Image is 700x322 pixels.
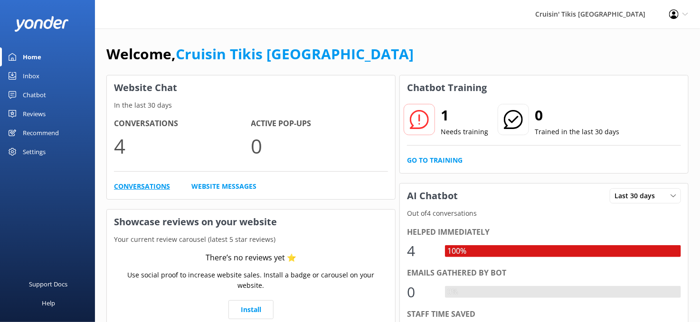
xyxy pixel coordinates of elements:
h3: Showcase reviews on your website [107,210,395,234]
p: 0 [251,130,388,162]
div: 100% [445,245,469,258]
p: 4 [114,130,251,162]
div: There’s no reviews yet ⭐ [206,252,296,264]
div: Settings [23,142,46,161]
div: Home [23,47,41,66]
div: Reviews [23,104,46,123]
p: Trained in the last 30 days [535,127,619,137]
div: 4 [407,239,435,262]
div: Chatbot [23,85,46,104]
div: Emails gathered by bot [407,267,681,279]
h3: AI Chatbot [400,184,465,208]
a: Website Messages [191,181,256,192]
p: Needs training [441,127,488,137]
h4: Conversations [114,118,251,130]
a: Cruisin Tikis [GEOGRAPHIC_DATA] [176,44,414,64]
img: yonder-white-logo.png [14,16,69,32]
p: Your current review carousel (latest 5 star reviews) [107,234,395,245]
div: Support Docs [29,275,68,294]
h2: 0 [535,104,619,127]
div: Recommend [23,123,59,142]
span: Last 30 days [615,191,661,201]
div: 0% [445,286,460,298]
p: Use social proof to increase website sales. Install a badge or carousel on your website. [114,270,388,291]
div: Help [42,294,55,313]
h1: Welcome, [106,43,414,65]
a: Install [228,300,274,319]
p: Out of 4 conversations [400,208,688,219]
div: Staff time saved [407,308,681,321]
h3: Website Chat [107,75,395,100]
h2: 1 [441,104,488,127]
div: Helped immediately [407,226,681,239]
a: Go to Training [407,155,463,166]
a: Conversations [114,181,170,192]
p: In the last 30 days [107,100,395,110]
div: 0 [407,281,435,304]
h4: Active Pop-ups [251,118,388,130]
h3: Chatbot Training [400,75,494,100]
div: Inbox [23,66,39,85]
